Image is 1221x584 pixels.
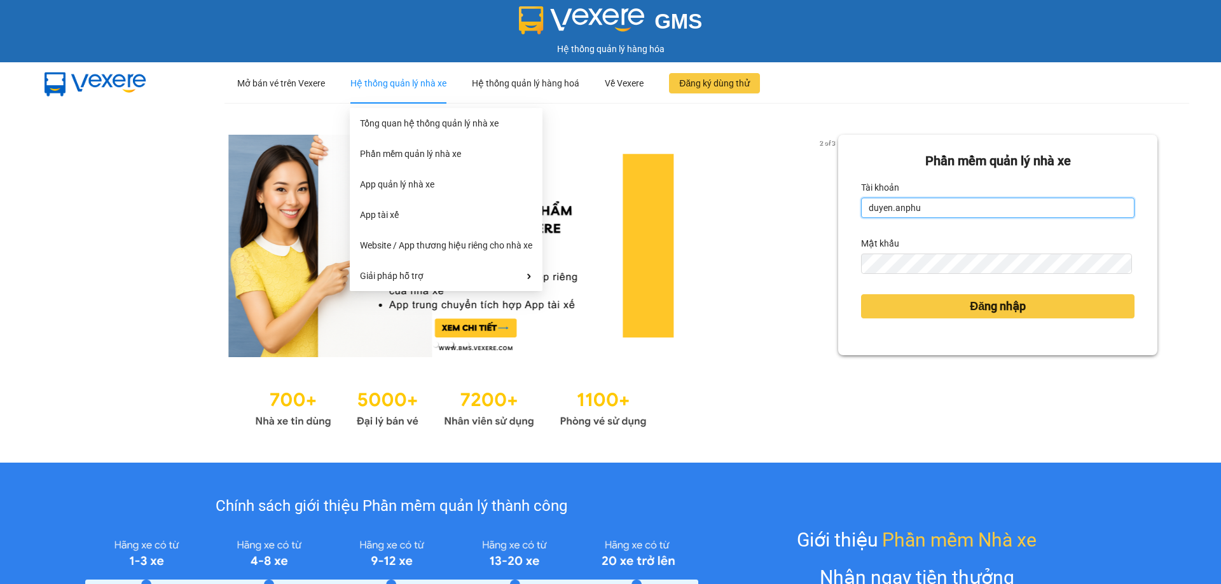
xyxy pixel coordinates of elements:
div: Hệ thống quản lý nhà xe [350,63,446,104]
a: GMS [519,19,703,29]
li: slide item 3 [464,342,469,347]
div: Hệ thống quản lý hàng hoá [472,63,579,104]
button: next slide / item [820,135,838,357]
div: Về Vexere [605,63,644,104]
li: Website / App thương hiệu riêng cho nhà xe [350,233,542,258]
label: Tài khoản [861,177,899,198]
input: Mật khẩu [861,254,1131,274]
span: Đăng nhập [970,297,1026,315]
li: App tài xế [350,202,542,227]
img: Statistics.png [255,383,647,431]
label: Mật khẩu [861,233,899,254]
li: slide item 1 [433,342,438,347]
a: App tài xế [360,210,399,220]
li: Phần mềm quản lý nhà xe [350,141,542,166]
li: Tổng quan hệ thống quản lý nhà xe [350,111,542,136]
button: Đăng ký dùng thử [669,73,760,93]
button: previous slide / item [64,135,81,357]
span: GMS [654,10,702,33]
li: slide item 2 [448,342,453,347]
div: Chính sách giới thiệu Phần mềm quản lý thành công [85,494,698,519]
div: Giới thiệu [797,525,1037,555]
button: Đăng nhập [861,294,1135,318]
a: Website / App thương hiệu riêng cho nhà xe [360,240,532,250]
span: Đăng ký dùng thử [679,76,750,90]
img: logo 2 [519,6,645,34]
div: Mở bán vé trên Vexere [237,63,325,104]
a: Phần mềm quản lý nhà xe [360,149,461,159]
a: Tổng quan hệ thống quản lý nhà xe [360,118,499,128]
div: Phần mềm quản lý nhà xe [861,151,1135,171]
div: Hệ thống quản lý hàng hóa [3,42,1218,56]
span: Phần mềm Nhà xe [882,525,1037,555]
a: App quản lý nhà xe [360,179,434,189]
img: mbUUG5Q.png [32,62,159,104]
div: Giải pháp hỗ trợ [350,263,542,289]
p: 2 of 3 [816,135,838,151]
input: Tài khoản [861,198,1135,218]
li: App quản lý nhà xe [350,172,542,197]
